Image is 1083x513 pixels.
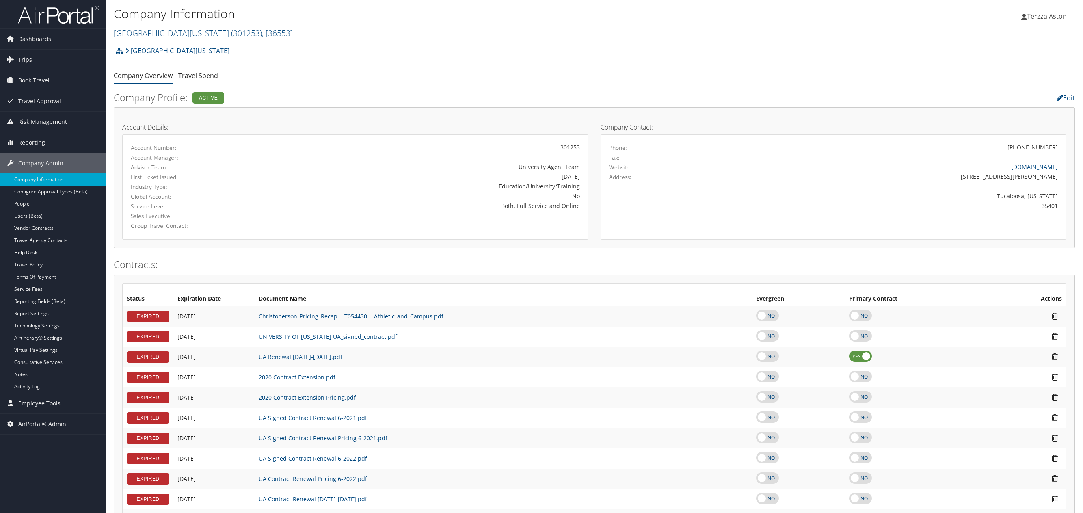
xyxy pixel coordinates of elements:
[1048,332,1062,341] i: Remove Contract
[1048,373,1062,381] i: Remove Contract
[259,455,367,462] a: UA Signed Contract Renewal 6-2022.pdf
[609,173,631,181] label: Address:
[259,353,342,361] a: UA Renewal [DATE]-[DATE].pdf
[177,353,196,361] span: [DATE]
[1048,353,1062,361] i: Remove Contract
[177,333,196,340] span: [DATE]
[127,433,169,444] div: EXPIRED
[177,312,196,320] span: [DATE]
[114,5,754,22] h1: Company Information
[131,202,272,210] label: Service Level:
[18,132,45,153] span: Reporting
[173,292,255,306] th: Expiration Date
[231,28,262,39] span: ( 301253 )
[177,414,251,422] div: Add/Edit Date
[127,372,169,383] div: EXPIRED
[177,313,251,320] div: Add/Edit Date
[1048,413,1062,422] i: Remove Contract
[259,394,356,401] a: 2020 Contract Extension Pricing.pdf
[127,412,169,424] div: EXPIRED
[131,154,272,162] label: Account Manager:
[131,144,272,152] label: Account Number:
[114,258,1075,271] h2: Contracts:
[127,331,169,342] div: EXPIRED
[177,435,251,442] div: Add/Edit Date
[18,50,32,70] span: Trips
[259,312,443,320] a: Christoperson_Pricing_Recap_-_T054430_-_Athletic_and_Campus.pdf
[127,494,169,505] div: EXPIRED
[177,373,196,381] span: [DATE]
[259,373,335,381] a: 2020 Contract Extension.pdf
[1011,163,1058,171] a: [DOMAIN_NAME]
[990,292,1066,306] th: Actions
[127,453,169,464] div: EXPIRED
[1007,143,1058,152] div: [PHONE_NUMBER]
[131,212,272,220] label: Sales Executive:
[259,475,367,483] a: UA Contract Renewal Pricing 6-2022.pdf
[609,154,620,162] label: Fax:
[127,351,169,363] div: EXPIRED
[285,192,580,200] div: No
[177,414,196,422] span: [DATE]
[18,29,51,49] span: Dashboards
[601,124,1067,130] h4: Company Contact:
[131,222,272,230] label: Group Travel Contact:
[724,192,1058,200] div: Tucaloosa, [US_STATE]
[259,434,387,442] a: UA Signed Contract Renewal Pricing 6-2021.pdf
[255,292,752,306] th: Document Name
[18,91,61,111] span: Travel Approval
[609,144,627,152] label: Phone:
[724,201,1058,210] div: 35401
[131,163,272,171] label: Advisor Team:
[1048,434,1062,442] i: Remove Contract
[177,394,196,401] span: [DATE]
[178,71,218,80] a: Travel Spend
[285,201,580,210] div: Both, Full Service and Online
[18,70,50,91] span: Book Travel
[724,172,1058,181] div: [STREET_ADDRESS][PERSON_NAME]
[127,473,169,485] div: EXPIRED
[1048,474,1062,483] i: Remove Contract
[125,43,229,59] a: [GEOGRAPHIC_DATA][US_STATE]
[259,414,367,422] a: UA Signed Contract Renewal 6-2021.pdf
[131,183,272,191] label: Industry Type:
[114,91,750,104] h2: Company Profile:
[1027,12,1067,21] span: Terzza Aston
[609,163,631,171] label: Website:
[752,292,845,306] th: Evergreen
[177,495,196,503] span: [DATE]
[127,311,169,322] div: EXPIRED
[285,172,580,181] div: [DATE]
[18,112,67,132] span: Risk Management
[114,71,173,80] a: Company Overview
[1048,312,1062,320] i: Remove Contract
[845,292,990,306] th: Primary Contract
[18,393,61,413] span: Employee Tools
[18,153,63,173] span: Company Admin
[177,455,251,462] div: Add/Edit Date
[18,414,66,434] span: AirPortal® Admin
[259,495,367,503] a: UA Contract Renewal [DATE]-[DATE].pdf
[1048,454,1062,463] i: Remove Contract
[123,292,173,306] th: Status
[177,374,251,381] div: Add/Edit Date
[127,392,169,403] div: EXPIRED
[262,28,293,39] span: , [ 36553 ]
[285,162,580,171] div: University Agent Team
[177,333,251,340] div: Add/Edit Date
[259,333,397,340] a: UNIVERSITY OF [US_STATE] UA_signed_contract.pdf
[177,394,251,401] div: Add/Edit Date
[177,496,251,503] div: Add/Edit Date
[1048,393,1062,402] i: Remove Contract
[131,173,272,181] label: First Ticket Issued:
[114,28,293,39] a: [GEOGRAPHIC_DATA][US_STATE]
[285,143,580,152] div: 301253
[177,455,196,462] span: [DATE]
[1021,4,1075,28] a: Terzza Aston
[285,182,580,190] div: Education/University/Training
[177,475,251,483] div: Add/Edit Date
[122,124,588,130] h4: Account Details:
[131,193,272,201] label: Global Account:
[1048,495,1062,503] i: Remove Contract
[177,434,196,442] span: [DATE]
